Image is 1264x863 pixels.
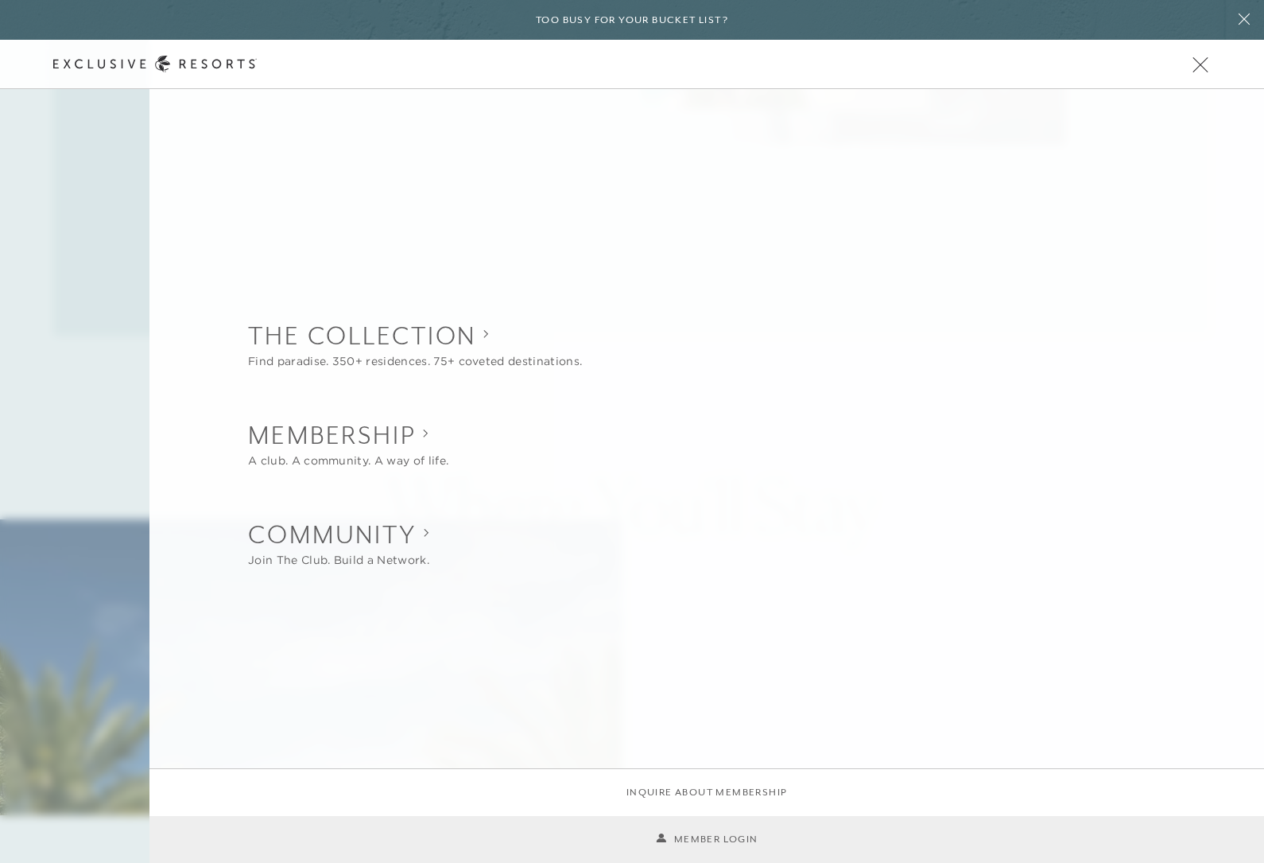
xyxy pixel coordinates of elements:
[656,832,758,847] a: Member Login
[248,318,582,370] button: Show The Collection sub-navigation
[536,13,728,28] h6: Too busy for your bucket list?
[248,353,582,370] div: Find paradise. 350+ residences. 75+ coveted destinations.
[248,318,582,353] h2: The Collection
[248,552,429,569] div: Join The Club. Build a Network.
[626,785,788,800] a: Inquire about membership
[1191,790,1264,863] iframe: Qualified Messenger
[1190,59,1211,70] button: Open navigation
[248,517,429,569] button: Show Community sub-navigation
[248,517,429,552] h2: Community
[248,418,448,453] h2: Membership
[248,418,448,469] button: Show Membership sub-navigation
[248,453,448,469] div: A club. A community. A way of life.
